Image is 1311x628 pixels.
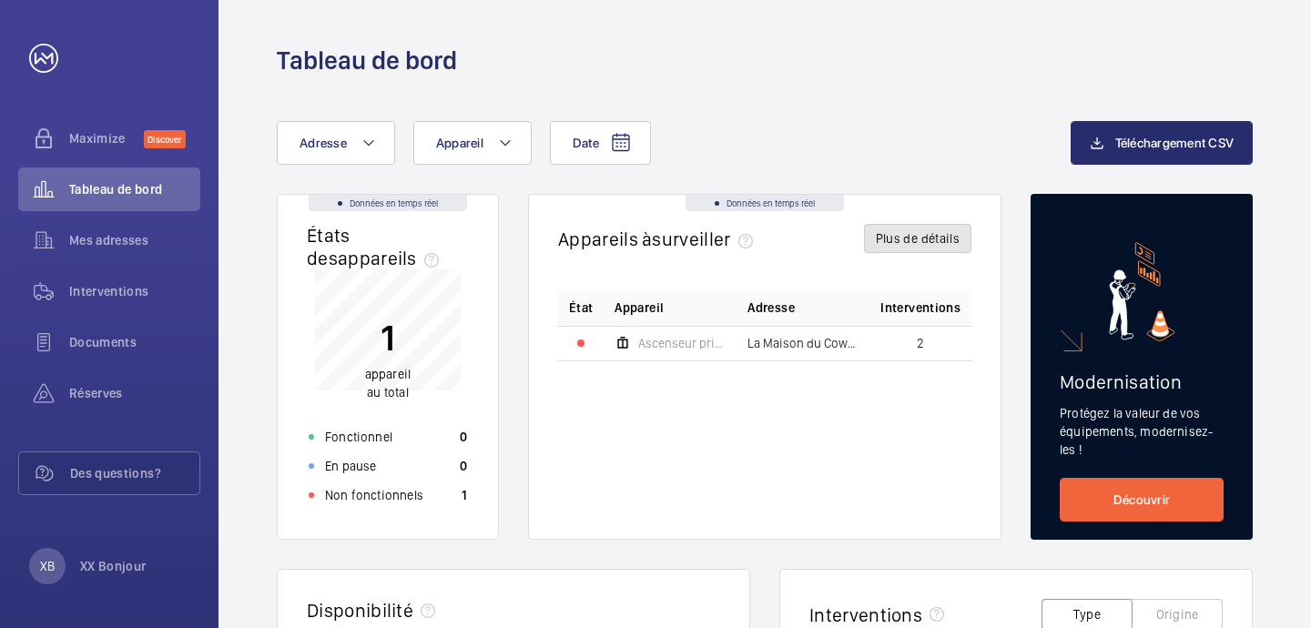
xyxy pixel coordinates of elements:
[652,228,759,250] span: surveiller
[69,384,200,402] span: Réserves
[365,365,411,401] p: au total
[70,464,199,482] span: Des questions?
[80,557,147,575] p: XX Bonjour
[615,299,664,317] span: Appareil
[69,129,144,147] span: Maximize
[1060,370,1224,393] h2: Modernisation
[277,44,457,77] h1: Tableau de bord
[809,603,922,626] h2: Interventions
[307,224,446,269] h2: États des
[338,247,446,269] span: appareils
[550,121,651,165] button: Date
[460,457,467,475] p: 0
[462,486,467,504] p: 1
[325,457,376,475] p: En pause
[1071,121,1254,165] button: Téléchargement CSV
[686,195,844,211] div: Données en temps réel
[864,224,971,253] button: Plus de détails
[365,367,411,381] span: appareil
[460,428,467,446] p: 0
[69,231,200,249] span: Mes adresses
[747,299,794,317] span: Adresse
[917,337,924,349] span: 2
[277,121,395,165] button: Adresse
[69,180,200,198] span: Tableau de bord
[309,195,467,211] div: Données en temps réel
[569,299,593,317] p: État
[880,299,960,317] span: Interventions
[1060,404,1224,459] p: Protégez la valeur de vos équipements, modernisez-les !
[365,315,411,360] p: 1
[300,136,347,150] span: Adresse
[144,130,186,148] span: Discover
[325,428,392,446] p: Fonctionnel
[747,337,859,349] span: La Maison du Coworking - [STREET_ADDRESS][PERSON_NAME]
[413,121,532,165] button: Appareil
[69,333,200,351] span: Documents
[638,337,726,349] span: Ascenseur principal
[325,486,423,504] p: Non fonctionnels
[558,228,760,250] h2: Appareils à
[1109,242,1175,341] img: marketing-card.svg
[40,557,55,575] p: XB
[1115,136,1235,150] span: Téléchargement CSV
[307,599,413,622] h2: Disponibilité
[1060,478,1224,522] a: Découvrir
[69,282,200,300] span: Interventions
[573,136,599,150] span: Date
[436,136,483,150] span: Appareil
